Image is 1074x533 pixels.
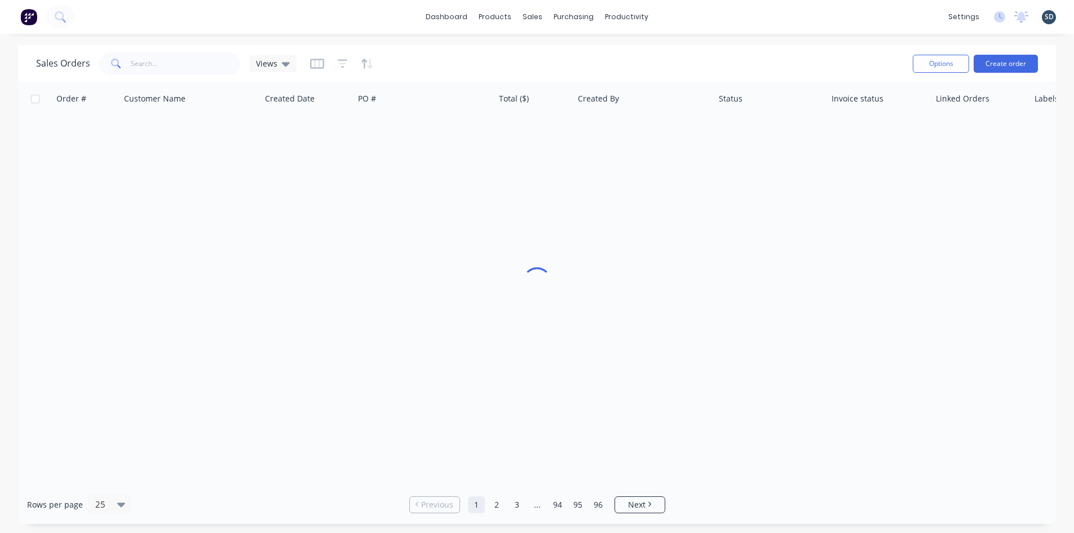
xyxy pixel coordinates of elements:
div: Labels [1035,93,1059,104]
div: PO # [358,93,376,104]
div: Created By [578,93,619,104]
a: Jump forward [529,496,546,513]
ul: Pagination [405,496,670,513]
div: Linked Orders [936,93,989,104]
button: Create order [974,55,1038,73]
div: Order # [56,93,86,104]
div: Status [719,93,742,104]
div: settings [943,8,985,25]
div: productivity [599,8,654,25]
a: Page 1 is your current page [468,496,485,513]
a: Page 96 [590,496,607,513]
div: Total ($) [499,93,529,104]
div: Customer Name [124,93,185,104]
a: Next page [615,499,665,510]
span: Views [256,58,277,69]
h1: Sales Orders [36,58,90,69]
div: purchasing [548,8,599,25]
button: Options [913,55,969,73]
input: Search... [131,52,241,75]
div: Created Date [265,93,315,104]
span: SD [1045,12,1054,22]
span: Previous [421,499,453,510]
div: products [473,8,517,25]
span: Rows per page [27,499,83,510]
span: Next [628,499,646,510]
div: sales [517,8,548,25]
a: Previous page [410,499,459,510]
a: dashboard [420,8,473,25]
a: Page 2 [488,496,505,513]
img: Factory [20,8,37,25]
a: Page 3 [509,496,525,513]
div: Invoice status [832,93,883,104]
a: Page 94 [549,496,566,513]
a: Page 95 [569,496,586,513]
